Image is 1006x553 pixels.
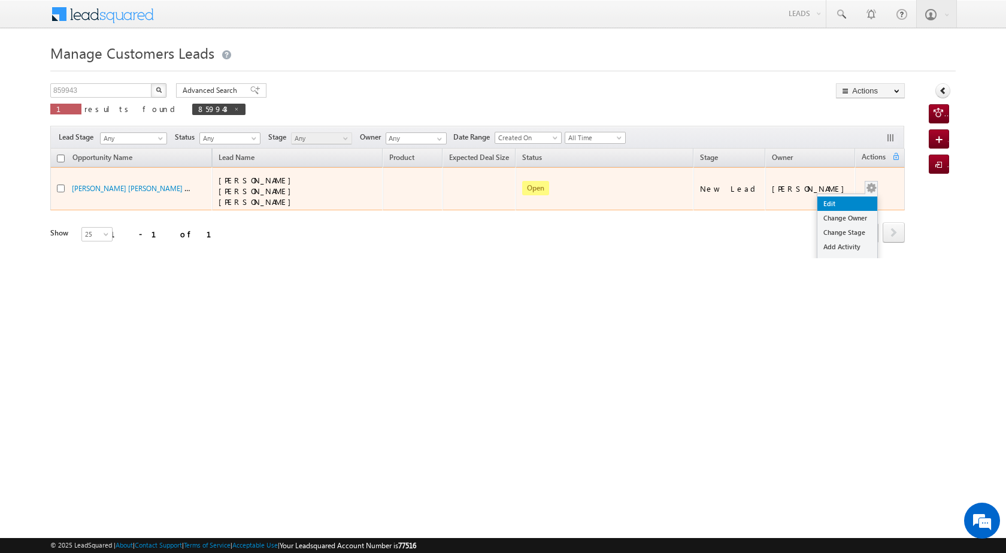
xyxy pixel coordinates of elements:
[700,183,760,194] div: New Lead
[856,150,892,166] span: Actions
[50,43,214,62] span: Manage Customers Leads
[200,133,257,144] span: Any
[836,83,905,98] button: Actions
[268,132,291,143] span: Stage
[184,541,231,549] a: Terms of Service
[110,227,226,241] div: 1 - 1 of 1
[56,104,75,114] span: 1
[66,151,138,167] a: Opportunity Name
[175,132,199,143] span: Status
[219,175,297,207] span: [PERSON_NAME] [PERSON_NAME] [PERSON_NAME]
[431,133,446,145] a: Show All Items
[57,155,65,162] input: Check all records
[72,153,132,162] span: Opportunity Name
[81,227,113,241] a: 25
[291,132,352,144] a: Any
[516,151,548,167] a: Status
[883,222,905,243] span: next
[694,151,724,167] a: Stage
[360,132,386,143] span: Owner
[883,223,905,243] a: next
[116,541,133,549] a: About
[398,541,416,550] span: 77516
[817,254,877,268] a: Add Task
[817,240,877,254] a: Add Activity
[522,181,549,195] span: Open
[389,153,414,162] span: Product
[198,104,228,114] span: 859943
[72,183,278,193] a: [PERSON_NAME] [PERSON_NAME] SHRISUN... - Customers Leads
[50,228,72,238] div: Show
[84,104,180,114] span: results found
[280,541,416,550] span: Your Leadsquared Account Number is
[50,540,416,551] span: © 2025 LeadSquared | | | | |
[495,132,557,143] span: Created On
[443,151,515,167] a: Expected Deal Size
[700,153,718,162] span: Stage
[386,132,447,144] input: Type to Search
[183,85,241,96] span: Advanced Search
[213,151,260,167] span: Lead Name
[100,132,167,144] a: Any
[199,132,260,144] a: Any
[772,183,850,194] div: [PERSON_NAME]
[772,153,793,162] span: Owner
[232,541,278,549] a: Acceptable Use
[817,225,877,240] a: Change Stage
[453,132,495,143] span: Date Range
[817,197,877,211] a: Edit
[565,132,626,144] a: All Time
[817,211,877,225] a: Change Owner
[565,132,622,143] span: All Time
[82,229,114,240] span: 25
[59,132,98,143] span: Lead Stage
[449,153,509,162] span: Expected Deal Size
[101,133,163,144] span: Any
[156,87,162,93] img: Search
[292,133,349,144] span: Any
[135,541,182,549] a: Contact Support
[495,132,562,144] a: Created On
